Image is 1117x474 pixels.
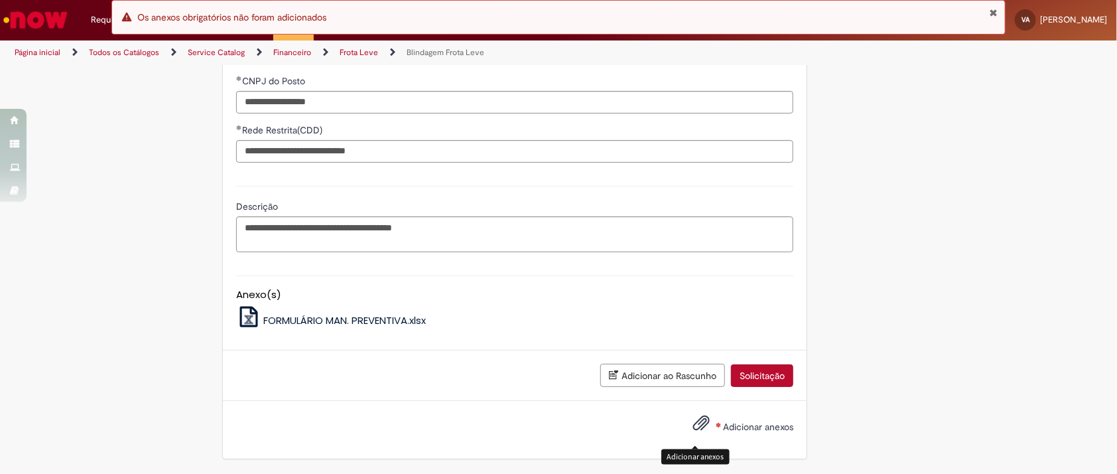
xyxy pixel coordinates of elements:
div: Adicionar anexos [661,449,730,465]
img: ServiceNow [1,7,70,33]
span: Descrição [236,200,281,212]
span: Obrigatório Preenchido [236,76,242,81]
textarea: Descrição [236,216,793,252]
h5: Anexo(s) [236,289,793,301]
span: CNPJ do Posto [242,75,308,87]
span: Rede Restrita(CDD) [242,124,325,136]
button: Adicionar ao Rascunho [600,364,725,387]
a: Página inicial [15,47,60,58]
a: Service Catalog [188,47,245,58]
a: Todos os Catálogos [89,47,159,58]
input: CNPJ do Posto [236,91,793,114]
span: Adicionar anexos [723,422,793,434]
span: Obrigatório Preenchido [236,125,242,130]
button: Fechar Notificação [990,7,998,18]
span: Os anexos obrigatórios não foram adicionados [137,11,326,23]
span: [PERSON_NAME] [1040,14,1107,25]
a: Financeiro [273,47,311,58]
span: FORMULÁRIO MAN. PREVENTIVA.xlsx [263,313,426,327]
input: Rede Restrita(CDD) [236,140,793,163]
span: VA [1021,15,1029,24]
span: Requisições [91,13,137,27]
ul: Trilhas de página [10,40,735,65]
button: Solicitação [731,364,793,387]
button: Adicionar anexos [689,411,713,441]
a: Blindagem Frota Leve [407,47,484,58]
a: FORMULÁRIO MAN. PREVENTIVA.xlsx [236,313,427,327]
a: Frota Leve [340,47,378,58]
